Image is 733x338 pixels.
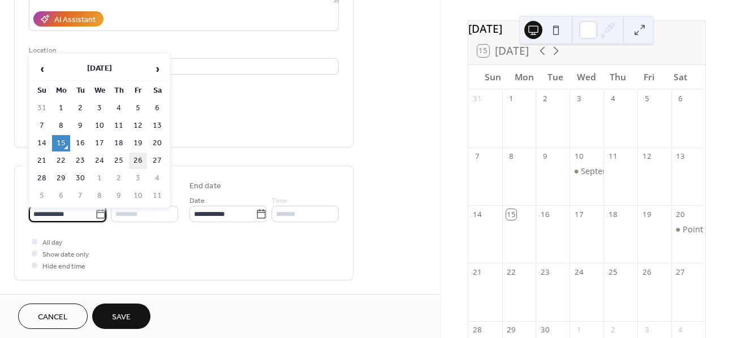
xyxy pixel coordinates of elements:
button: AI Assistant [33,11,104,27]
td: 21 [33,153,51,169]
div: 14 [472,209,482,219]
td: 9 [110,188,128,204]
div: 1 [506,93,516,103]
td: 12 [129,118,147,134]
td: 4 [110,100,128,116]
td: 2 [110,170,128,187]
span: Show date only [42,249,89,261]
div: 28 [472,325,482,335]
div: Fri [633,65,665,89]
td: 7 [33,118,51,134]
td: 6 [148,100,166,116]
div: 15 [506,209,516,219]
td: 17 [90,135,109,151]
td: 5 [129,100,147,116]
div: AI Assistant [54,14,96,26]
div: 27 [675,267,685,278]
div: 8 [506,151,516,162]
th: We [90,83,109,99]
td: 26 [129,153,147,169]
td: 8 [90,188,109,204]
div: 6 [675,93,685,103]
span: All day [42,237,62,249]
div: 2 [607,325,618,335]
div: 2 [540,93,550,103]
td: 14 [33,135,51,151]
th: [DATE] [52,57,147,81]
td: 23 [71,153,89,169]
div: 30 [540,325,550,335]
td: 4 [148,170,166,187]
div: 17 [574,209,584,219]
span: ‹ [33,58,50,80]
td: 10 [90,118,109,134]
div: September Meeting and Program (Members Only) [570,166,603,177]
td: 18 [110,135,128,151]
div: 20 [675,209,685,219]
div: Location [29,45,337,57]
div: 12 [641,151,652,162]
div: Sat [665,65,696,89]
div: End date [189,180,221,192]
td: 3 [90,100,109,116]
th: Su [33,83,51,99]
td: 2 [71,100,89,116]
td: 24 [90,153,109,169]
td: 1 [52,100,70,116]
div: 5 [641,93,652,103]
div: 4 [675,325,685,335]
span: Hide end time [42,261,85,272]
div: 26 [641,267,652,278]
div: 7 [472,151,482,162]
div: Point Breeze Yard Sale [671,224,705,235]
div: 11 [607,151,618,162]
td: 31 [33,100,51,116]
div: 16 [540,209,550,219]
div: 3 [574,93,584,103]
td: 9 [71,118,89,134]
th: Sa [148,83,166,99]
span: › [149,58,166,80]
td: 27 [148,153,166,169]
th: Fr [129,83,147,99]
div: Wed [571,65,602,89]
div: 10 [574,151,584,162]
td: 16 [71,135,89,151]
span: Time [271,195,287,207]
div: 23 [540,267,550,278]
td: 11 [110,118,128,134]
td: 20 [148,135,166,151]
div: 31 [472,93,482,103]
td: 13 [148,118,166,134]
div: 3 [641,325,652,335]
span: Save [112,311,131,323]
div: [DATE] [468,21,705,37]
td: 11 [148,188,166,204]
th: Th [110,83,128,99]
td: 8 [52,118,70,134]
td: 3 [129,170,147,187]
div: 13 [675,151,685,162]
div: Tue [540,65,571,89]
td: 30 [71,170,89,187]
div: 9 [540,151,550,162]
td: 29 [52,170,70,187]
td: 7 [71,188,89,204]
td: 1 [90,170,109,187]
div: Sun [477,65,508,89]
th: Tu [71,83,89,99]
td: 10 [129,188,147,204]
td: 22 [52,153,70,169]
td: 5 [33,188,51,204]
div: 24 [574,267,584,278]
td: 28 [33,170,51,187]
span: Date [189,195,205,207]
div: Thu [602,65,633,89]
th: Mo [52,83,70,99]
div: 19 [641,209,652,219]
button: Cancel [18,304,88,329]
div: 25 [607,267,618,278]
td: 25 [110,153,128,169]
div: 21 [472,267,482,278]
